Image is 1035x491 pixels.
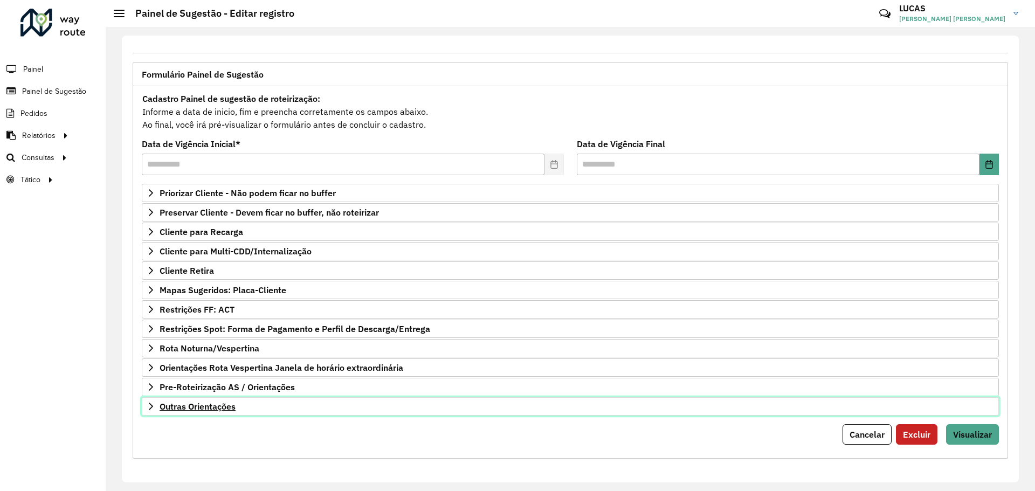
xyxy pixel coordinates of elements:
span: Consultas [22,152,54,163]
span: Outras Orientações [160,402,236,411]
button: Visualizar [946,424,999,445]
span: Relatórios [22,130,56,141]
span: Painel de Sugestão [22,86,86,97]
button: Choose Date [979,154,999,175]
span: Priorizar Cliente - Não podem ficar no buffer [160,189,336,197]
span: Restrições FF: ACT [160,305,234,314]
a: Cliente para Multi-CDD/Internalização [142,242,999,260]
a: Mapas Sugeridos: Placa-Cliente [142,281,999,299]
a: Priorizar Cliente - Não podem ficar no buffer [142,184,999,202]
a: Cliente para Recarga [142,223,999,241]
a: Rota Noturna/Vespertina [142,339,999,357]
button: Cancelar [843,424,892,445]
h2: Painel de Sugestão - Editar registro [125,8,294,19]
h3: LUCAS [899,3,1005,13]
span: Cancelar [850,429,885,440]
span: Restrições Spot: Forma de Pagamento e Perfil de Descarga/Entrega [160,324,430,333]
span: Formulário Painel de Sugestão [142,70,264,79]
span: Pedidos [20,108,47,119]
a: Orientações Rota Vespertina Janela de horário extraordinária [142,358,999,377]
span: Visualizar [953,429,992,440]
span: Rota Noturna/Vespertina [160,344,259,352]
button: Excluir [896,424,937,445]
a: Cliente Retira [142,261,999,280]
div: Informe a data de inicio, fim e preencha corretamente os campos abaixo. Ao final, você irá pré-vi... [142,92,999,132]
span: Cliente Retira [160,266,214,275]
span: Painel [23,64,43,75]
label: Data de Vigência Final [577,137,665,150]
a: Pre-Roteirização AS / Orientações [142,378,999,396]
span: Tático [20,174,40,185]
span: Cliente para Recarga [160,227,243,236]
span: Excluir [903,429,930,440]
span: Preservar Cliente - Devem ficar no buffer, não roteirizar [160,208,379,217]
a: Preservar Cliente - Devem ficar no buffer, não roteirizar [142,203,999,222]
span: Cliente para Multi-CDD/Internalização [160,247,312,255]
span: Orientações Rota Vespertina Janela de horário extraordinária [160,363,403,372]
a: Outras Orientações [142,397,999,416]
a: Restrições Spot: Forma de Pagamento e Perfil de Descarga/Entrega [142,320,999,338]
span: Pre-Roteirização AS / Orientações [160,383,295,391]
span: [PERSON_NAME] [PERSON_NAME] [899,14,1005,24]
a: Restrições FF: ACT [142,300,999,319]
strong: Cadastro Painel de sugestão de roteirização: [142,93,320,104]
a: Contato Rápido [873,2,896,25]
span: Mapas Sugeridos: Placa-Cliente [160,286,286,294]
label: Data de Vigência Inicial [142,137,240,150]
